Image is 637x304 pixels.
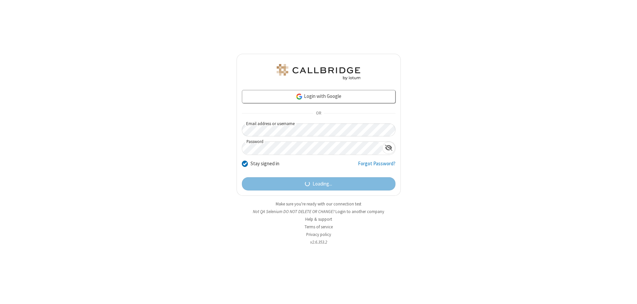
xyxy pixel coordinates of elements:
label: Stay signed in [250,160,279,168]
a: Forgot Password? [358,160,395,173]
a: Login with Google [242,90,395,103]
input: Password [242,142,382,155]
li: Not QA Selenium DO NOT DELETE OR CHANGE? [237,208,401,215]
a: Make sure you're ready with our connection test [276,201,361,207]
a: Help & support [305,216,332,222]
img: google-icon.png [296,93,303,100]
span: Loading... [313,180,332,188]
img: QA Selenium DO NOT DELETE OR CHANGE [275,64,362,80]
a: Privacy policy [306,232,331,237]
input: Email address or username [242,123,395,136]
button: Loading... [242,177,395,190]
div: Show password [382,142,395,154]
li: v2.6.353.2 [237,239,401,245]
a: Terms of service [305,224,333,230]
button: Login to another company [335,208,384,215]
span: OR [313,109,324,118]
